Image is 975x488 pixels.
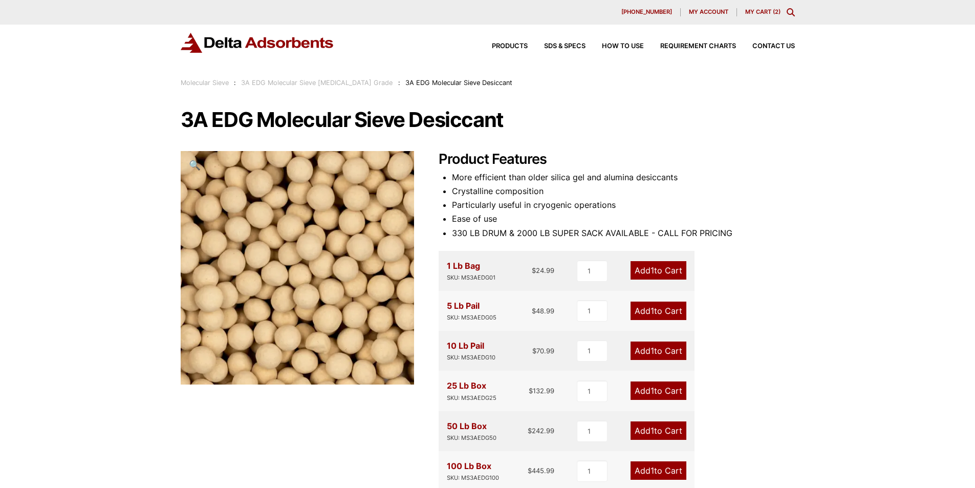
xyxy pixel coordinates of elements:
[689,9,728,15] span: My account
[631,302,686,320] a: Add1to Cart
[613,8,681,16] a: [PHONE_NUMBER]
[621,9,672,15] span: [PHONE_NUMBER]
[631,421,686,440] a: Add1to Cart
[181,33,334,53] img: Delta Adsorbents
[447,353,495,363] div: SKU: MS3AEDG10
[181,109,795,131] h1: 3A EDG Molecular Sieve Desiccant
[492,43,528,50] span: Products
[447,259,495,283] div: 1 Lb Bag
[529,387,533,395] span: $
[189,159,201,171] span: 🔍
[528,466,554,475] bdi: 445.99
[586,43,644,50] a: How to Use
[528,427,532,435] span: $
[528,427,554,435] bdi: 242.99
[529,387,554,395] bdi: 132.99
[447,473,499,483] div: SKU: MS3AEDG100
[452,198,795,212] li: Particularly useful in cryogenic operations
[602,43,644,50] span: How to Use
[532,347,536,355] span: $
[528,466,532,475] span: $
[681,8,737,16] a: My account
[532,307,554,315] bdi: 48.99
[452,226,795,240] li: 330 LB DRUM & 2000 LB SUPER SACK AVAILABLE - CALL FOR PRICING
[532,307,536,315] span: $
[447,313,496,323] div: SKU: MS3AEDG05
[532,266,554,274] bdi: 24.99
[651,346,654,356] span: 1
[452,171,795,184] li: More efficient than older silica gel and alumina desiccants
[532,266,536,274] span: $
[447,419,496,443] div: 50 Lb Box
[644,43,736,50] a: Requirement Charts
[745,8,781,15] a: My Cart (2)
[447,273,495,283] div: SKU: MS3AEDG01
[181,79,229,87] a: Molecular Sieve
[752,43,795,50] span: Contact Us
[447,393,496,403] div: SKU: MS3AEDG25
[452,184,795,198] li: Crystalline composition
[398,79,400,87] span: :
[447,459,499,483] div: 100 Lb Box
[775,8,778,15] span: 2
[544,43,586,50] span: SDS & SPECS
[439,151,795,168] h2: Product Features
[631,342,686,360] a: Add1to Cart
[651,426,654,436] span: 1
[787,8,795,16] div: Toggle Modal Content
[405,79,512,87] span: 3A EDG Molecular Sieve Desiccant
[181,151,209,179] a: View full-screen image gallery
[447,433,496,443] div: SKU: MS3AEDG50
[447,339,495,363] div: 10 Lb Pail
[651,465,654,476] span: 1
[241,79,393,87] a: 3A EDG Molecular Sieve [MEDICAL_DATA] Grade
[528,43,586,50] a: SDS & SPECS
[651,265,654,275] span: 1
[660,43,736,50] span: Requirement Charts
[452,212,795,226] li: Ease of use
[631,381,686,400] a: Add1to Cart
[532,347,554,355] bdi: 70.99
[651,306,654,316] span: 1
[447,299,496,323] div: 5 Lb Pail
[631,461,686,480] a: Add1to Cart
[447,379,496,402] div: 25 Lb Box
[631,261,686,280] a: Add1to Cart
[475,43,528,50] a: Products
[651,386,654,396] span: 1
[234,79,236,87] span: :
[736,43,795,50] a: Contact Us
